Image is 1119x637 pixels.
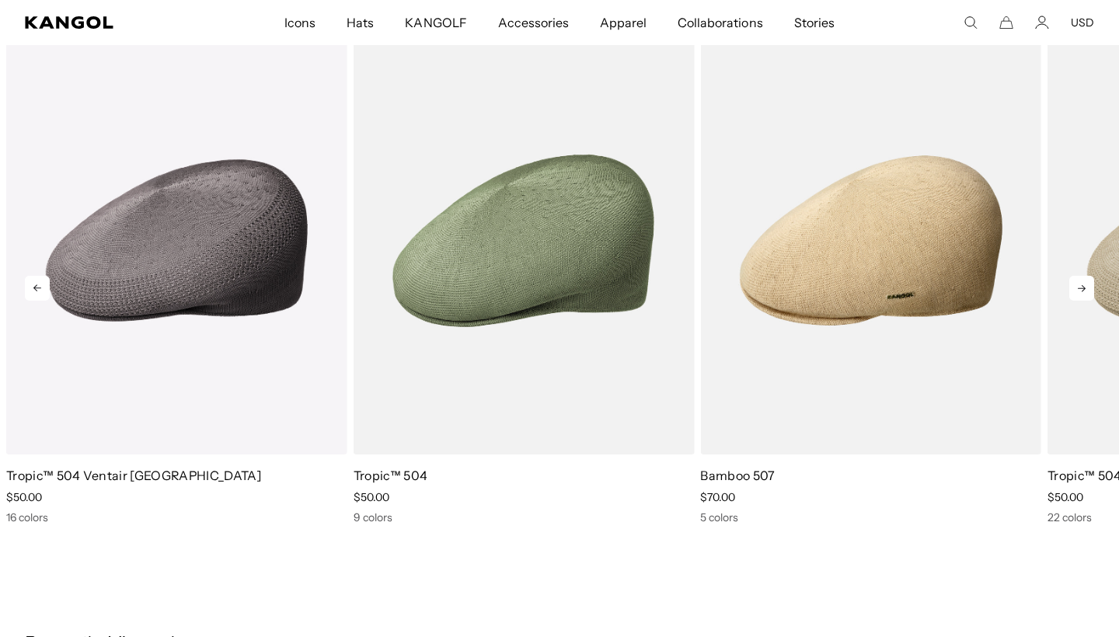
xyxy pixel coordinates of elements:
[700,468,775,483] a: Bamboo 507
[1048,490,1083,504] span: $50.00
[700,26,1041,454] img: Bamboo 507
[25,16,187,29] a: Kangol
[354,510,695,524] div: 9 colors
[347,26,695,524] div: 4 of 5
[6,468,261,483] a: Tropic™ 504 Ventair [GEOGRAPHIC_DATA]
[999,16,1013,30] button: Cart
[700,490,735,504] span: $70.00
[6,510,347,524] div: 16 colors
[354,468,428,483] a: Tropic™ 504
[6,26,347,454] img: Tropic™ 504 Ventair USA
[694,26,1041,524] div: 5 of 5
[700,510,1041,524] div: 5 colors
[1035,16,1049,30] a: Account
[6,490,42,504] span: $50.00
[1071,16,1094,30] button: USD
[354,490,389,504] span: $50.00
[964,16,978,30] summary: Search here
[354,26,695,454] img: Tropic™ 504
